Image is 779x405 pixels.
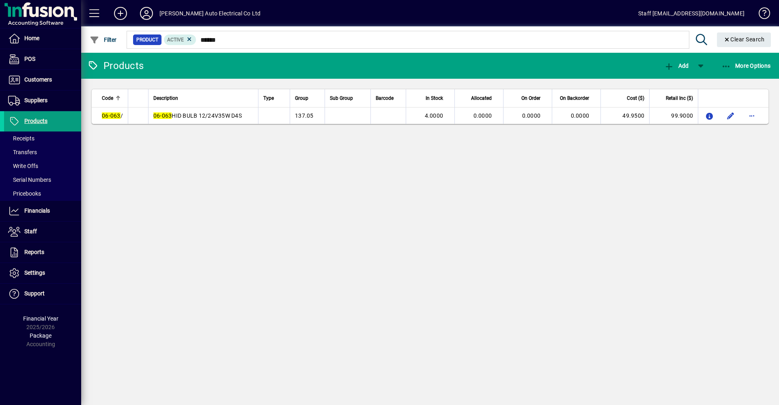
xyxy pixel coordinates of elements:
[4,28,81,49] a: Home
[164,34,196,45] mat-chip: Activation Status: Active
[4,145,81,159] a: Transfers
[153,112,242,119] span: HID BULB 12/24V35W D4S
[108,6,133,21] button: Add
[4,159,81,173] a: Write Offs
[426,94,443,103] span: In Stock
[167,37,184,43] span: Active
[376,94,401,103] div: Barcode
[4,284,81,304] a: Support
[4,222,81,242] a: Staff
[153,112,172,119] em: 06-063
[753,2,769,28] a: Knowledge Base
[24,269,45,276] span: Settings
[102,112,121,119] em: 06-063
[571,112,590,119] span: 0.0000
[24,228,37,235] span: Staff
[4,187,81,200] a: Pricebooks
[521,94,540,103] span: On Order
[8,149,37,155] span: Transfers
[649,108,698,124] td: 99.9000
[102,94,113,103] span: Code
[376,94,394,103] span: Barcode
[745,109,758,122] button: More options
[263,94,285,103] div: Type
[8,190,41,197] span: Pricebooks
[721,62,771,69] span: More Options
[8,135,34,142] span: Receipts
[4,263,81,283] a: Settings
[30,332,52,339] span: Package
[102,94,123,103] div: Code
[560,94,589,103] span: On Backorder
[4,173,81,187] a: Serial Numbers
[24,76,52,83] span: Customers
[522,112,541,119] span: 0.0000
[136,36,158,44] span: Product
[666,94,693,103] span: Retail Inc ($)
[153,94,178,103] span: Description
[24,249,44,255] span: Reports
[600,108,649,124] td: 49.9500
[662,58,691,73] button: Add
[24,290,45,297] span: Support
[133,6,159,21] button: Profile
[460,94,499,103] div: Allocated
[24,35,39,41] span: Home
[295,94,308,103] span: Group
[295,94,320,103] div: Group
[719,58,773,73] button: More Options
[664,62,689,69] span: Add
[330,94,366,103] div: Sub Group
[557,94,596,103] div: On Backorder
[4,242,81,263] a: Reports
[23,315,58,322] span: Financial Year
[102,112,123,119] span: /
[473,112,492,119] span: 0.0000
[295,112,314,119] span: 137.05
[88,32,119,47] button: Filter
[330,94,353,103] span: Sub Group
[24,207,50,214] span: Financials
[4,131,81,145] a: Receipts
[8,163,38,169] span: Write Offs
[717,32,771,47] button: Clear
[723,36,765,43] span: Clear Search
[8,177,51,183] span: Serial Numbers
[24,118,47,124] span: Products
[159,7,260,20] div: [PERSON_NAME] Auto Electrical Co Ltd
[471,94,492,103] span: Allocated
[425,112,443,119] span: 4.0000
[4,49,81,69] a: POS
[24,97,47,103] span: Suppliers
[411,94,450,103] div: In Stock
[87,59,144,72] div: Products
[4,70,81,90] a: Customers
[24,56,35,62] span: POS
[508,94,548,103] div: On Order
[4,201,81,221] a: Financials
[263,94,274,103] span: Type
[4,90,81,111] a: Suppliers
[153,94,253,103] div: Description
[627,94,644,103] span: Cost ($)
[638,7,745,20] div: Staff [EMAIL_ADDRESS][DOMAIN_NAME]
[90,37,117,43] span: Filter
[724,109,737,122] button: Edit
